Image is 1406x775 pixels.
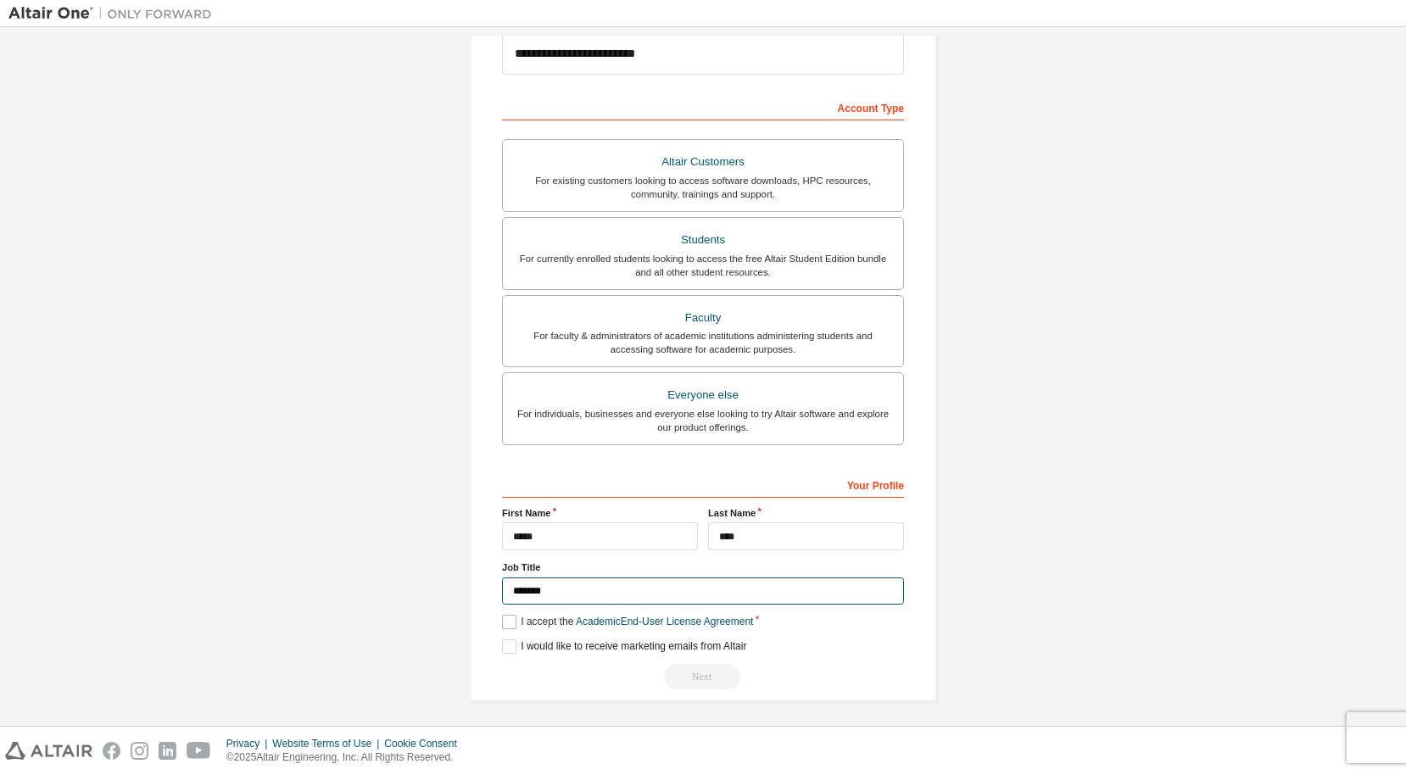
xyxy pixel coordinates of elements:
[513,252,893,279] div: For currently enrolled students looking to access the free Altair Student Edition bundle and all ...
[159,742,176,760] img: linkedin.svg
[187,742,211,760] img: youtube.svg
[502,560,904,574] label: Job Title
[513,407,893,434] div: For individuals, businesses and everyone else looking to try Altair software and explore our prod...
[708,506,904,520] label: Last Name
[576,616,753,627] a: Academic End-User License Agreement
[502,471,904,498] div: Your Profile
[513,383,893,407] div: Everyone else
[513,329,893,356] div: For faculty & administrators of academic institutions administering students and accessing softwa...
[131,742,148,760] img: instagram.svg
[502,639,746,654] label: I would like to receive marketing emails from Altair
[8,5,220,22] img: Altair One
[272,737,384,750] div: Website Terms of Use
[513,306,893,330] div: Faculty
[502,506,698,520] label: First Name
[103,742,120,760] img: facebook.svg
[226,737,272,750] div: Privacy
[513,228,893,252] div: Students
[502,93,904,120] div: Account Type
[502,664,904,689] div: Read and acccept EULA to continue
[513,174,893,201] div: For existing customers looking to access software downloads, HPC resources, community, trainings ...
[502,615,753,629] label: I accept the
[384,737,466,750] div: Cookie Consent
[5,742,92,760] img: altair_logo.svg
[226,750,467,765] p: © 2025 Altair Engineering, Inc. All Rights Reserved.
[513,150,893,174] div: Altair Customers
